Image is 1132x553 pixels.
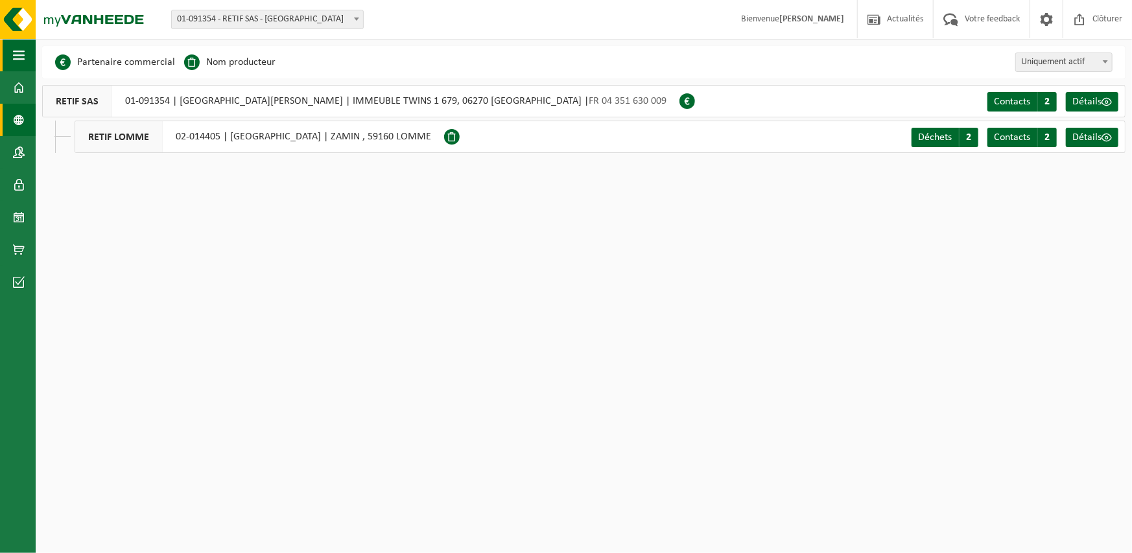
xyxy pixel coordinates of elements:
span: Contacts [994,132,1030,143]
span: 2 [959,128,978,147]
span: RETIF LOMME [75,121,163,152]
div: 01-091354 | [GEOGRAPHIC_DATA][PERSON_NAME] | IMMEUBLE TWINS 1 679, 06270 [GEOGRAPHIC_DATA] | [42,85,679,117]
span: Uniquement actif [1016,53,1112,71]
a: Contacts 2 [987,92,1057,112]
a: Détails [1066,92,1118,112]
span: Déchets [918,132,952,143]
span: Détails [1072,97,1102,107]
span: FR 04 351 630 009 [589,96,666,106]
span: Détails [1072,132,1102,143]
span: 2 [1037,92,1057,112]
div: 02-014405 | [GEOGRAPHIC_DATA] | ZAMIN , 59160 LOMME [75,121,444,153]
a: Détails [1066,128,1118,147]
li: Nom producteur [184,53,276,72]
span: 01-091354 - RETIF SAS - VILLENEUVE LOUBET [171,10,364,29]
span: 2 [1037,128,1057,147]
span: 01-091354 - RETIF SAS - VILLENEUVE LOUBET [172,10,363,29]
span: Uniquement actif [1015,53,1113,72]
span: Contacts [994,97,1030,107]
a: Contacts 2 [987,128,1057,147]
a: Déchets 2 [912,128,978,147]
li: Partenaire commercial [55,53,175,72]
strong: [PERSON_NAME] [779,14,844,24]
span: RETIF SAS [43,86,112,117]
